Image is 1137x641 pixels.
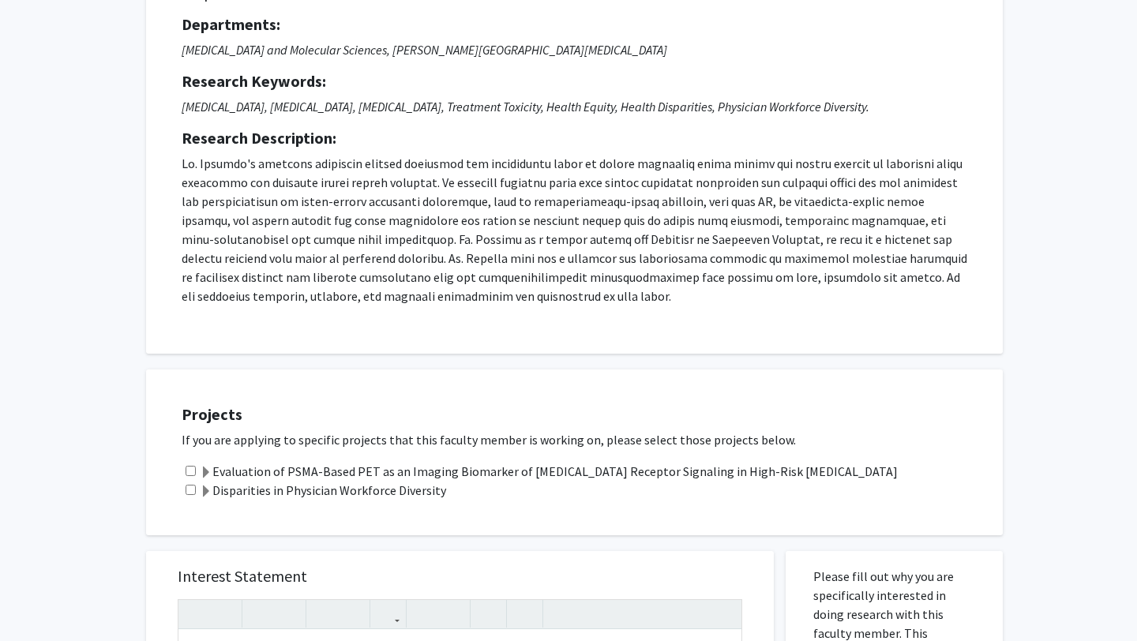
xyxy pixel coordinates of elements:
button: Ordered list [438,600,466,628]
iframe: Chat [12,570,67,629]
button: Redo (Ctrl + Y) [210,600,238,628]
button: Superscript [310,600,338,628]
i: [MEDICAL_DATA] and Molecular Sciences, [PERSON_NAME][GEOGRAPHIC_DATA][MEDICAL_DATA] [182,42,667,58]
button: Remove format [475,600,502,628]
button: Emphasis (Ctrl + I) [274,600,302,628]
button: Unordered list [411,600,438,628]
i: [MEDICAL_DATA], [MEDICAL_DATA], [MEDICAL_DATA], Treatment Toxicity, Health Equity, Health Dispari... [182,99,869,114]
button: Fullscreen [710,600,737,628]
button: Link [374,600,402,628]
strong: Projects [182,404,242,424]
strong: Departments: [182,14,280,34]
p: If you are applying to specific projects that this faculty member is working on, please select th... [182,430,987,449]
button: Strong (Ctrl + B) [246,600,274,628]
strong: Research Keywords: [182,71,326,91]
label: Evaluation of PSMA-Based PET as an Imaging Biomarker of [MEDICAL_DATA] Receptor Signaling in High... [200,462,898,481]
strong: Research Description: [182,128,336,148]
button: Insert horizontal rule [511,600,538,628]
button: Subscript [338,600,366,628]
label: Disparities in Physician Workforce Diversity [200,481,446,500]
h5: Interest Statement [178,567,742,586]
p: Lo. Ipsumdo's ametcons adipiscin elitsed doeiusmod tem incididuntu labor et dolore magnaaliq enim... [182,154,967,306]
button: Undo (Ctrl + Z) [182,600,210,628]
